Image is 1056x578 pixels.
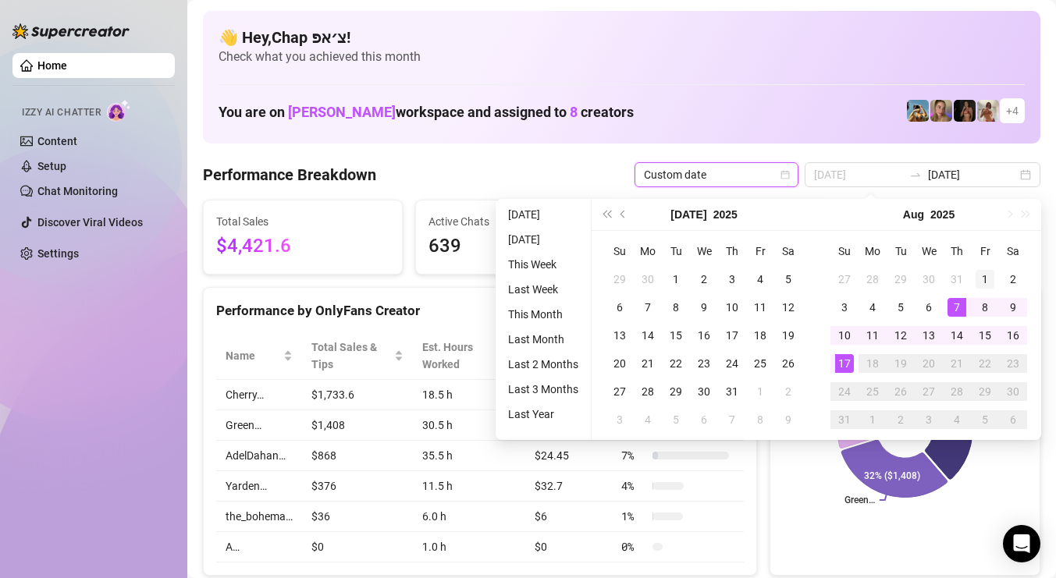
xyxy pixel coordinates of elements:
th: Mo [859,237,887,265]
button: Previous month (PageUp) [615,199,632,230]
div: 1 [751,382,770,401]
td: 2025-06-30 [634,265,662,293]
img: AI Chatter [107,99,131,122]
td: 2025-08-06 [915,293,943,321]
div: 4 [863,298,882,317]
div: 6 [695,410,713,429]
td: 2025-07-26 [774,349,802,378]
td: 2025-07-30 [690,378,718,406]
div: 10 [835,326,854,345]
td: 2025-08-07 [943,293,971,321]
div: 27 [835,270,854,289]
td: 2025-07-13 [606,321,634,349]
th: Fr [746,237,774,265]
a: Chat Monitoring [37,185,118,197]
div: 2 [891,410,910,429]
td: 30.5 h [413,410,525,441]
td: 2025-07-27 [606,378,634,406]
span: Izzy AI Chatter [22,105,101,120]
td: 2025-08-20 [915,349,943,378]
td: 2025-07-23 [690,349,718,378]
span: Name [226,347,280,364]
div: 28 [638,382,657,401]
th: Sa [774,237,802,265]
td: 2025-08-25 [859,378,887,406]
li: Last Week [502,280,585,299]
td: 2025-08-03 [830,293,859,321]
img: Green [977,100,999,122]
th: We [690,237,718,265]
button: Choose a month [670,199,706,230]
td: 2025-08-26 [887,378,915,406]
div: 29 [891,270,910,289]
div: 30 [695,382,713,401]
div: 27 [919,382,938,401]
div: 14 [948,326,966,345]
div: 2 [779,382,798,401]
td: 2025-08-05 [662,406,690,434]
div: 30 [919,270,938,289]
td: 2025-08-08 [746,406,774,434]
div: 1 [976,270,994,289]
th: Su [830,237,859,265]
td: 2025-06-29 [606,265,634,293]
td: $0 [525,532,612,562]
span: to [909,168,922,181]
td: 6.0 h [413,502,525,532]
div: 5 [891,298,910,317]
div: 9 [779,410,798,429]
div: 26 [779,354,798,373]
span: Custom date [644,163,789,186]
td: 2025-08-24 [830,378,859,406]
td: $24.45 [525,441,612,471]
img: Babydanix [907,100,929,122]
td: 2025-08-14 [943,321,971,349]
li: [DATE] [502,205,585,224]
div: 13 [919,326,938,345]
div: 10 [723,298,741,317]
div: 2 [1004,270,1022,289]
div: 30 [638,270,657,289]
td: 2025-08-11 [859,321,887,349]
span: $4,421.6 [216,232,389,261]
td: 2025-07-18 [746,321,774,349]
td: 2025-07-11 [746,293,774,321]
div: 28 [948,382,966,401]
div: 12 [891,326,910,345]
div: 5 [667,410,685,429]
td: 2025-07-20 [606,349,634,378]
td: 35.5 h [413,441,525,471]
span: swap-right [909,168,922,181]
td: 2025-07-09 [690,293,718,321]
span: 1 % [621,508,646,525]
div: 5 [976,410,994,429]
span: 4 % [621,477,646,495]
td: 2025-07-29 [887,265,915,293]
div: 9 [695,298,713,317]
div: 13 [610,326,629,345]
div: 9 [1004,298,1022,317]
div: 8 [667,298,685,317]
td: 2025-07-29 [662,378,690,406]
div: 1 [667,270,685,289]
td: 2025-08-06 [690,406,718,434]
td: 2025-07-16 [690,321,718,349]
span: 0 % [621,538,646,555]
td: 2025-07-24 [718,349,746,378]
input: End date [928,166,1017,183]
td: $1,408 [302,410,413,441]
td: 2025-07-28 [859,265,887,293]
div: 19 [779,326,798,345]
div: 31 [948,270,966,289]
div: 7 [723,410,741,429]
td: Cherry… [216,380,302,410]
h1: You are on workspace and assigned to creators [219,104,634,121]
li: Last Year [502,405,585,424]
div: 28 [863,270,882,289]
div: 15 [667,326,685,345]
div: 21 [948,354,966,373]
td: 2025-07-10 [718,293,746,321]
td: 2025-07-14 [634,321,662,349]
text: Green… [844,495,875,505]
div: 19 [891,354,910,373]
